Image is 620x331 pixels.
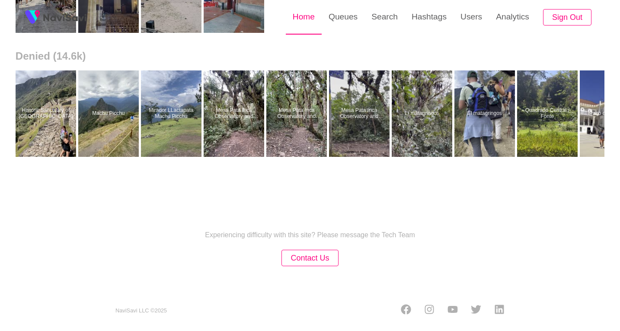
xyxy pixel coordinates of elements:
[281,250,338,267] button: Contact Us
[447,304,458,317] a: Youtube
[78,70,141,157] a: Machu PicchuMachu Picchu
[517,70,580,157] a: Quadrado Central / FonteQuadrado Central / Fonte
[43,13,86,22] img: fireSpot
[281,255,338,262] a: Contact Us
[266,70,329,157] a: Mesa Pata Inca Observatory and CampingMesa Pata Inca Observatory and Camping
[205,231,415,239] p: Experiencing difficulty with this site? Please message the Tech Team
[494,304,505,317] a: LinkedIn
[401,304,411,317] a: Facebook
[392,70,454,157] a: El matagringosEl matagringos
[16,70,78,157] a: Historic Sanctuary of [GEOGRAPHIC_DATA]Historic Sanctuary of Machu Picchu
[115,308,167,314] small: NaviSavi LLC © 2025
[329,70,392,157] a: Mesa Pata Inca Observatory and CampingMesa Pata Inca Observatory and Camping
[454,70,517,157] a: El matagringosEl matagringos
[471,304,481,317] a: Twitter
[424,304,435,317] a: Instagram
[22,6,43,28] img: fireSpot
[16,50,604,62] h2: Denied (14.6k)
[141,70,204,157] a: Mirador LLactapata Machu PicchuMirador LLactapata Machu Picchu
[543,9,591,26] button: Sign Out
[204,70,266,157] a: Mesa Pata Inca Observatory and CampingMesa Pata Inca Observatory and Camping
